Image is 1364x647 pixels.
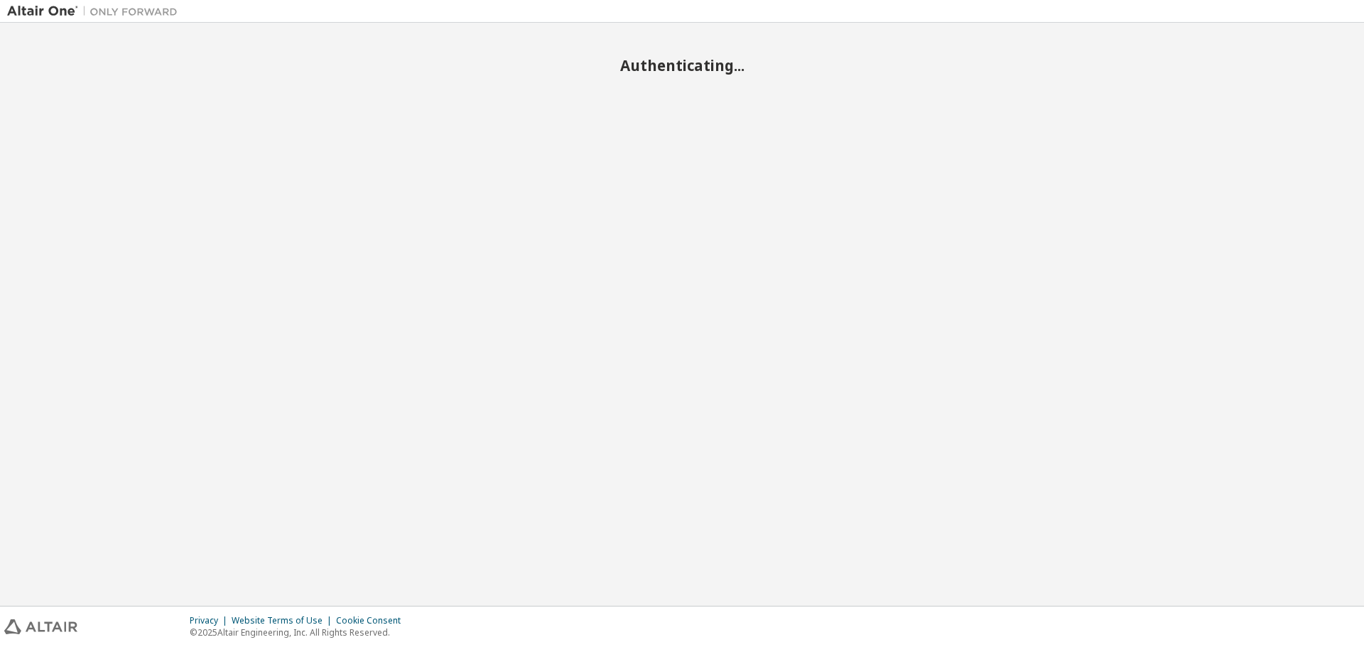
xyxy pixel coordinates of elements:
div: Privacy [190,615,232,626]
div: Cookie Consent [336,615,409,626]
h2: Authenticating... [7,56,1357,75]
img: Altair One [7,4,185,18]
img: altair_logo.svg [4,619,77,634]
div: Website Terms of Use [232,615,336,626]
p: © 2025 Altair Engineering, Inc. All Rights Reserved. [190,626,409,638]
